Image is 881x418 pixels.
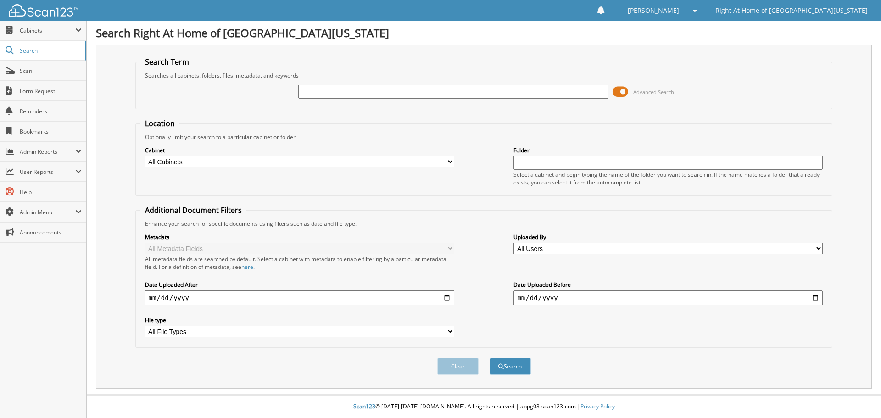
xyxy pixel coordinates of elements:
span: Cabinets [20,27,75,34]
a: Privacy Policy [580,402,615,410]
span: Scan [20,67,82,75]
label: Folder [513,146,823,154]
span: Right At Home of [GEOGRAPHIC_DATA][US_STATE] [715,8,868,13]
span: Help [20,188,82,196]
span: Reminders [20,107,82,115]
span: Announcements [20,229,82,236]
div: Optionally limit your search to a particular cabinet or folder [140,133,828,141]
span: Bookmarks [20,128,82,135]
button: Clear [437,358,479,375]
label: Cabinet [145,146,454,154]
legend: Additional Document Filters [140,205,246,215]
span: [PERSON_NAME] [628,8,679,13]
input: start [145,290,454,305]
label: Date Uploaded After [145,281,454,289]
span: Form Request [20,87,82,95]
span: Advanced Search [633,89,674,95]
label: Metadata [145,233,454,241]
span: Scan123 [353,402,375,410]
legend: Search Term [140,57,194,67]
h1: Search Right At Home of [GEOGRAPHIC_DATA][US_STATE] [96,25,872,40]
legend: Location [140,118,179,128]
img: scan123-logo-white.svg [9,4,78,17]
a: here [241,263,253,271]
span: Admin Reports [20,148,75,156]
span: Search [20,47,80,55]
div: All metadata fields are searched by default. Select a cabinet with metadata to enable filtering b... [145,255,454,271]
label: Uploaded By [513,233,823,241]
label: File type [145,316,454,324]
label: Date Uploaded Before [513,281,823,289]
div: Enhance your search for specific documents using filters such as date and file type. [140,220,828,228]
div: Select a cabinet and begin typing the name of the folder you want to search in. If the name match... [513,171,823,186]
iframe: Chat Widget [835,374,881,418]
span: User Reports [20,168,75,176]
span: Admin Menu [20,208,75,216]
input: end [513,290,823,305]
div: Searches all cabinets, folders, files, metadata, and keywords [140,72,828,79]
button: Search [490,358,531,375]
div: © [DATE]-[DATE] [DOMAIN_NAME]. All rights reserved | appg03-scan123-com | [87,396,881,418]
